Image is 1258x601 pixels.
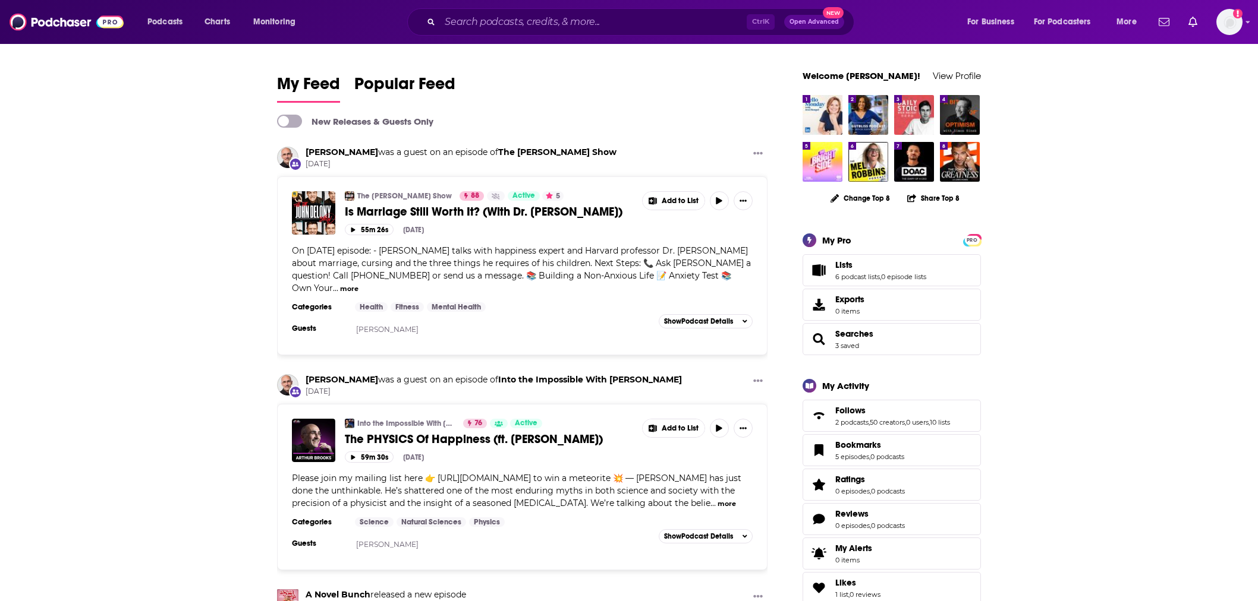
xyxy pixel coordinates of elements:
[1216,9,1243,35] img: User Profile
[662,197,699,205] span: Add to List
[440,12,747,31] input: Search podcasts, credits, & more...
[460,191,484,201] a: 88
[292,419,335,462] img: The PHYSICS Of Happiness (ft. Arthur C Brooks)
[959,12,1029,31] button: open menu
[710,498,716,508] span: ...
[345,419,354,428] img: Into the Impossible With Brian Keating
[807,262,831,279] a: Lists
[823,7,844,18] span: New
[289,157,302,170] div: New Appearance
[512,190,535,202] span: Active
[277,115,433,128] a: New Releases & Guests Only
[345,432,634,447] a: The PHYSICS Of Happiness (ft. [PERSON_NAME])
[870,521,871,530] span: ,
[292,473,741,508] span: Please join my mailing list here 👉 [URL][DOMAIN_NAME] to win a meteorite 💥 — [PERSON_NAME] has ju...
[835,543,872,553] span: My Alerts
[807,331,831,347] a: Searches
[940,142,980,182] img: The School of Greatness
[354,74,455,101] span: Popular Feed
[870,453,904,461] a: 0 podcasts
[965,235,979,243] a: PRO
[835,328,873,339] span: Searches
[515,417,537,429] span: Active
[403,226,424,234] div: [DATE]
[748,147,768,162] button: Show More Button
[871,521,905,530] a: 0 podcasts
[803,95,842,135] img: Hello Monday with Jessi Hempel
[835,577,880,588] a: Likes
[643,192,705,210] button: Show More Button
[469,517,505,527] a: Physics
[139,12,198,31] button: open menu
[803,70,920,81] a: Welcome [PERSON_NAME]!
[498,147,617,157] a: The Dr. John Delony Show
[835,521,870,530] a: 0 episodes
[822,235,851,246] div: My Pro
[850,590,880,599] a: 0 reviews
[306,159,617,169] span: [DATE]
[848,142,888,182] img: The Mel Robbins Podcast
[748,374,768,389] button: Show More Button
[277,147,298,168] img: Arthur Brooks
[1154,12,1174,32] a: Show notifications dropdown
[869,418,870,426] span: ,
[345,451,394,463] button: 59m 30s
[807,511,831,527] a: Reviews
[835,439,904,450] a: Bookmarks
[803,469,981,501] span: Ratings
[498,374,682,385] a: Into the Impossible With Brian Keating
[345,204,634,219] a: Is Marriage Still Worth It? (With Dr. [PERSON_NAME])
[357,191,452,201] a: The [PERSON_NAME] Show
[357,419,455,428] a: Into the Impossible With [PERSON_NAME]
[835,294,864,305] span: Exports
[306,147,617,158] h3: was a guest on an episode of
[292,191,335,235] img: Is Marriage Still Worth It? (With Dr. Arthur Brooks)
[803,323,981,355] span: Searches
[306,374,378,385] a: Arthur Brooks
[292,245,751,293] span: On [DATE] episode: - [PERSON_NAME] talks with happiness expert and Harvard professor Dr. [PERSON_...
[940,95,980,135] a: A Bit of Optimism
[471,190,479,202] span: 88
[835,453,869,461] a: 5 episodes
[807,407,831,424] a: Follows
[345,224,394,235] button: 55m 26s
[306,589,370,600] a: A Novel Bunch
[965,236,979,245] span: PRO
[147,14,183,30] span: Podcasts
[643,419,705,437] button: Show More Button
[835,418,869,426] a: 2 podcasts
[356,325,419,334] a: [PERSON_NAME]
[807,580,831,596] a: Likes
[1216,9,1243,35] span: Logged in as hmill
[790,19,839,25] span: Open Advanced
[306,147,378,157] a: Arthur Brooks
[542,191,564,201] button: 5
[848,95,888,135] img: The Gutbliss Podcast
[1026,12,1108,31] button: open menu
[784,15,844,29] button: Open AdvancedNew
[474,417,482,429] span: 76
[292,302,345,312] h3: Categories
[803,400,981,432] span: Follows
[835,474,905,485] a: Ratings
[807,545,831,562] span: My Alerts
[289,385,302,398] div: New Appearance
[835,260,926,270] a: Lists
[10,11,124,33] img: Podchaser - Follow, Share and Rate Podcasts
[340,284,358,294] button: more
[1216,9,1243,35] button: Show profile menu
[835,405,950,416] a: Follows
[1184,12,1202,32] a: Show notifications dropdown
[1108,12,1152,31] button: open menu
[907,186,960,210] button: Share Top 8
[419,8,866,36] div: Search podcasts, credits, & more...
[354,74,455,103] a: Popular Feed
[835,273,880,281] a: 6 podcast lists
[848,590,850,599] span: ,
[345,191,354,201] img: The Dr. John Delony Show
